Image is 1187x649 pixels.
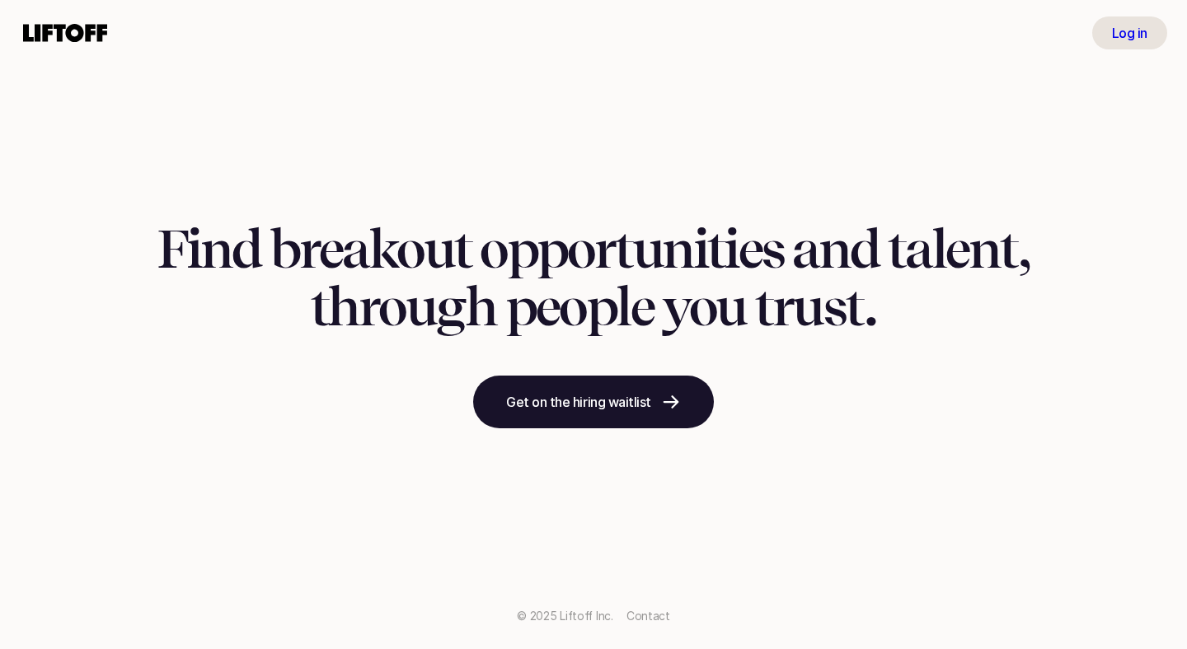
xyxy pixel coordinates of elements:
a: Contact [626,609,670,623]
a: Log in [1092,16,1167,49]
a: Get on the hiring waitlist [473,376,714,428]
p: © 2025 Liftoff Inc. [517,608,613,625]
p: Log in [1112,23,1147,43]
h1: Find breakout opportunities and talent, through people you trust. [157,221,1030,337]
p: Get on the hiring waitlist [506,392,651,412]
